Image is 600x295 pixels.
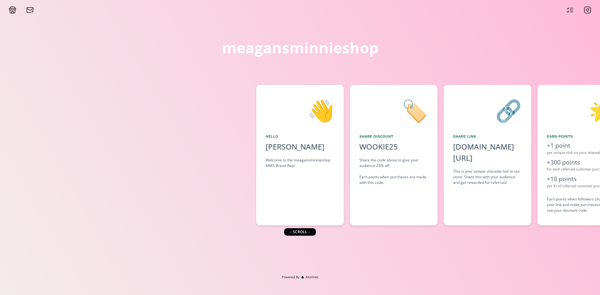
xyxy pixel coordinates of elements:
div: Share the code above to give your audience 25% off. Earn points when purchases are made with this... [359,157,428,185]
div: Hello [266,134,334,139]
div: Share Discount [359,134,428,139]
span: Altolinks [306,275,318,279]
span: Powered By [282,275,299,279]
div: ← scroll → [284,228,316,236]
div: This is your unique sharable link to our store. Share this with your audience and get rewarded fo... [453,169,522,185]
div: [DOMAIN_NAME][URL] [453,141,522,164]
div: Share Link [453,134,522,139]
div: 👋 [266,94,334,126]
div: 🏷️ [359,94,428,126]
a: meagansminnieshop [222,34,378,61]
img: favicon-32x32.png [301,276,304,279]
div: Welcome to the meagansminnieshop MMS Brand Rep! [266,157,334,169]
div: 🔗 [453,94,522,126]
div: [PERSON_NAME] [266,141,334,152]
div: WOOKIE25 [359,141,398,152]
